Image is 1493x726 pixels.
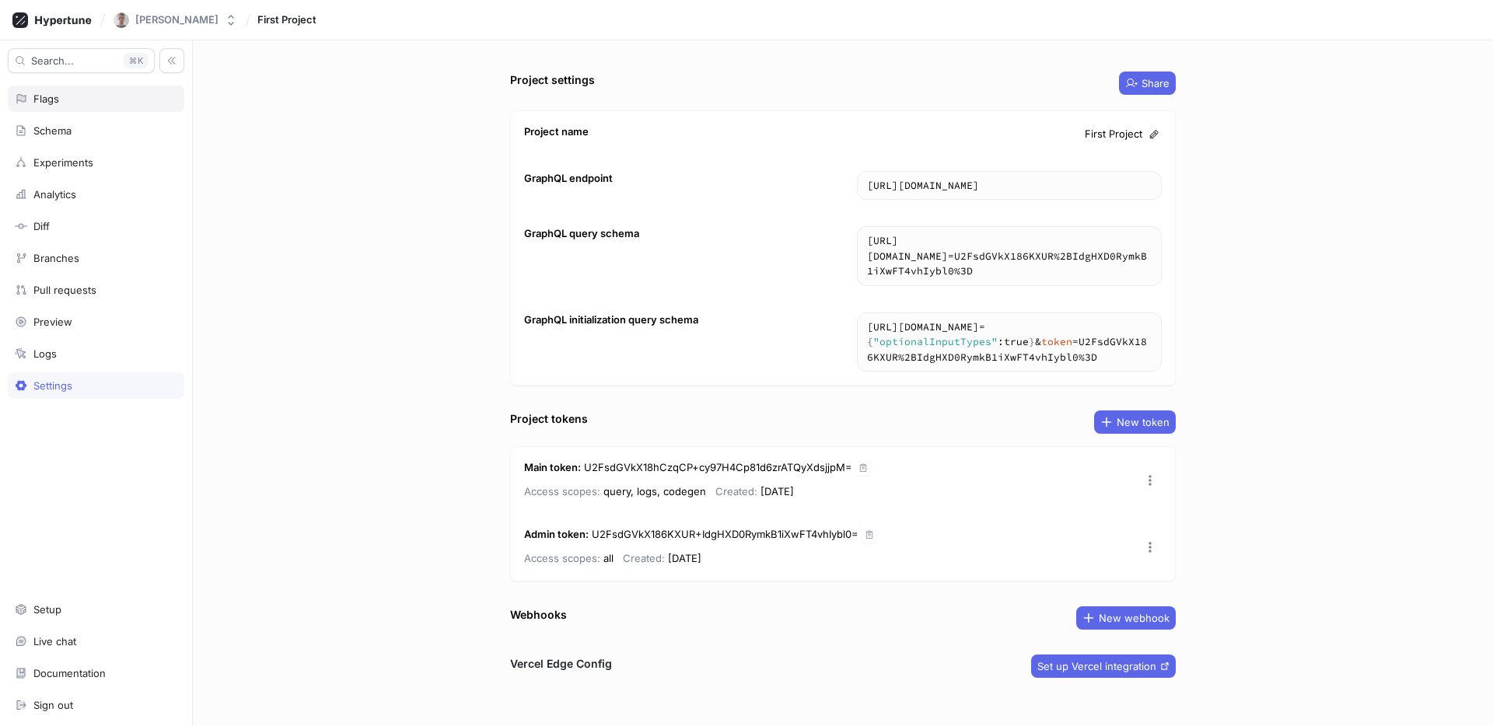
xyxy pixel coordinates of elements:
[524,312,698,328] div: GraphQL initialization query schema
[33,347,57,360] div: Logs
[524,552,600,564] span: Access scopes:
[8,660,184,686] a: Documentation
[510,410,588,427] div: Project tokens
[1117,417,1170,427] span: New token
[510,655,612,672] h3: Vercel Edge Config
[584,461,852,473] span: U2FsdGVkX18hCzqCP+cy97H4Cp81d6zrATQyXdsjjpM=
[524,528,589,540] strong: Admin token :
[124,53,148,68] div: K
[257,14,316,25] span: First Project
[858,172,1161,200] textarea: [URL][DOMAIN_NAME]
[33,635,76,647] div: Live chat
[510,606,567,623] div: Webhooks
[524,482,706,501] p: query, logs, codegen
[135,13,219,26] div: [PERSON_NAME]
[592,528,858,540] span: U2FsdGVkX186KXUR+IdgHXD0RymkB1iXwFT4vhIybl0=
[1099,613,1170,623] span: New webhook
[715,485,757,497] span: Created:
[33,156,93,169] div: Experiments
[1085,127,1142,142] span: First Project
[524,124,589,140] div: Project name
[33,124,72,137] div: Schema
[33,316,72,328] div: Preview
[623,552,665,564] span: Created:
[858,313,1161,372] textarea: https://[DOMAIN_NAME]/schema?body={"optionalInputTypes":true}&token=U2FsdGVkX186KXUR%2BIdgHXD0Rym...
[33,220,50,232] div: Diff
[1094,410,1176,434] button: New token
[33,603,61,616] div: Setup
[715,482,794,501] p: [DATE]
[524,461,581,473] strong: Main token :
[31,56,74,65] span: Search...
[114,12,129,28] img: User
[8,48,155,73] button: Search...K
[33,252,79,264] div: Branches
[858,227,1161,285] textarea: [URL][DOMAIN_NAME]
[33,667,106,679] div: Documentation
[33,188,76,201] div: Analytics
[1076,606,1176,630] button: New webhook
[33,379,72,392] div: Settings
[524,226,639,242] div: GraphQL query schema
[1119,72,1176,95] button: Share
[33,284,96,296] div: Pull requests
[33,699,73,711] div: Sign out
[1031,654,1176,678] button: Set up Vercel integration
[524,549,614,567] p: all
[623,549,701,567] p: [DATE]
[33,92,59,105] div: Flags
[510,72,595,88] div: Project settings
[107,6,243,34] button: User[PERSON_NAME]
[524,485,600,497] span: Access scopes:
[524,171,613,187] div: GraphQL endpoint
[1037,661,1156,671] span: Set up Vercel integration
[1142,79,1170,88] span: Share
